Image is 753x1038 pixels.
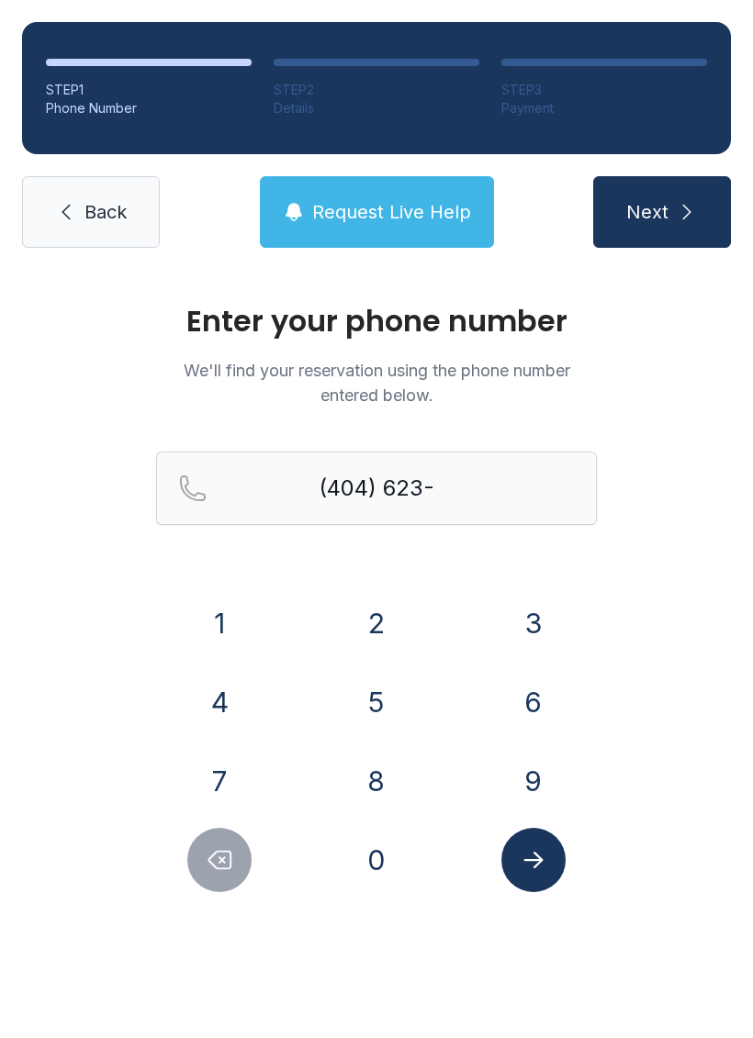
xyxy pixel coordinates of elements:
span: Next [626,199,669,225]
h1: Enter your phone number [156,307,597,336]
div: STEP 3 [501,81,707,99]
button: 7 [187,749,252,813]
div: Payment [501,99,707,117]
button: 6 [501,670,566,734]
span: Back [84,199,127,225]
div: Phone Number [46,99,252,117]
input: Reservation phone number [156,452,597,525]
div: STEP 2 [274,81,479,99]
button: Delete number [187,828,252,892]
button: Submit lookup form [501,828,566,892]
button: 5 [344,670,409,734]
div: STEP 1 [46,81,252,99]
button: 8 [344,749,409,813]
button: 1 [187,591,252,655]
button: 2 [344,591,409,655]
p: We'll find your reservation using the phone number entered below. [156,358,597,407]
button: 0 [344,828,409,892]
div: Details [274,99,479,117]
button: 3 [501,591,566,655]
span: Request Live Help [312,199,471,225]
button: 9 [501,749,566,813]
button: 4 [187,670,252,734]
